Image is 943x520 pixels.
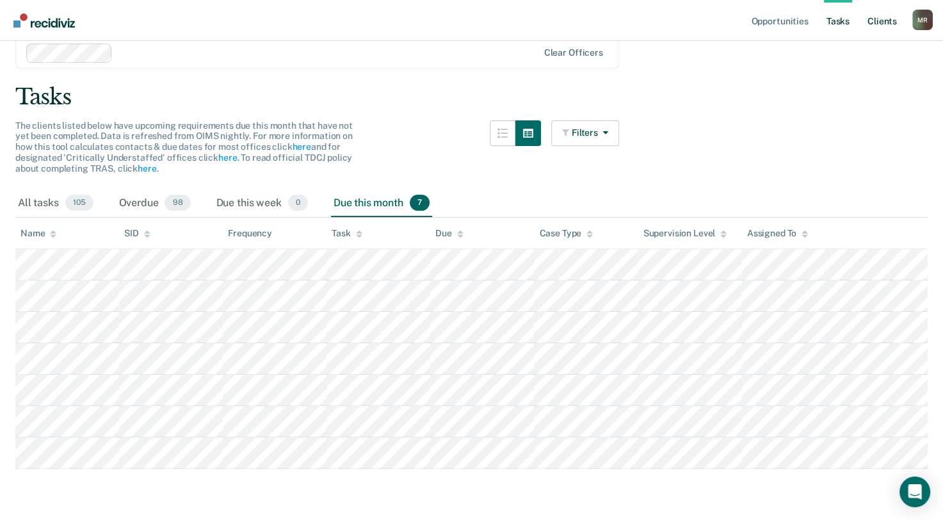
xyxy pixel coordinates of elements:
[912,10,933,30] div: M R
[331,190,432,218] div: Due this month7
[15,84,928,110] div: Tasks
[747,228,808,239] div: Assigned To
[124,228,150,239] div: SID
[551,120,619,146] button: Filters
[20,228,56,239] div: Name
[65,195,93,211] span: 105
[292,142,310,152] a: here
[138,163,156,174] a: here
[410,195,430,211] span: 7
[15,190,96,218] div: All tasks105
[15,120,353,174] span: The clients listed below have upcoming requirements due this month that have not yet been complet...
[539,228,593,239] div: Case Type
[288,195,308,211] span: 0
[165,195,190,211] span: 98
[218,152,237,163] a: here
[912,10,933,30] button: Profile dropdown button
[13,13,75,28] img: Recidiviz
[228,228,272,239] div: Frequency
[643,228,727,239] div: Supervision Level
[435,228,463,239] div: Due
[544,47,603,58] div: Clear officers
[214,190,310,218] div: Due this week0
[117,190,193,218] div: Overdue98
[899,476,930,507] div: Open Intercom Messenger
[332,228,362,239] div: Task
